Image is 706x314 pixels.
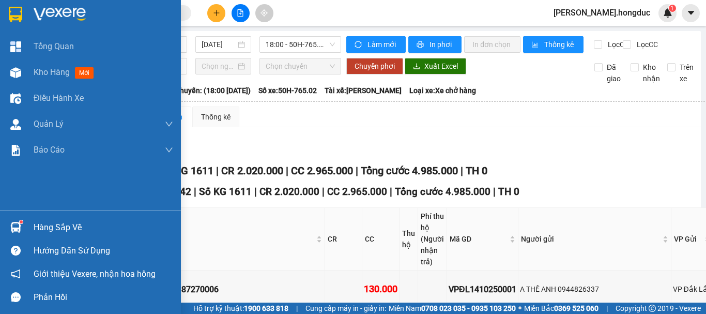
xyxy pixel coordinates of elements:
[216,165,219,177] span: |
[194,186,196,198] span: |
[207,4,225,22] button: plus
[649,305,656,312] span: copyright
[461,165,463,177] span: |
[124,283,323,296] div: DIỄM TRINH 0387270006
[663,8,672,18] img: icon-new-feature
[199,186,252,198] span: Số KG 1611
[325,85,402,96] span: Tài xế: [PERSON_NAME]
[545,6,658,19] span: [PERSON_NAME].hongduc
[466,165,487,177] span: TH 0
[417,41,425,49] span: printer
[266,37,335,52] span: 18:00 - 50H-765.02
[34,143,65,156] span: Báo cáo
[493,186,496,198] span: |
[11,246,21,256] span: question-circle
[523,36,584,53] button: bar-chartThống kê
[75,67,94,79] span: mới
[521,233,661,245] span: Người gửi
[202,39,236,50] input: 14/10/2025
[11,269,21,279] span: notification
[20,220,23,223] sup: 1
[361,165,458,177] span: Tổng cước 4.985.000
[266,58,335,74] span: Chọn chuyến
[259,186,319,198] span: CR 2.020.000
[389,303,516,314] span: Miền Nam
[165,146,173,154] span: down
[34,117,64,130] span: Quản Lý
[34,267,156,280] span: Giới thiệu Vexere, nhận hoa hồng
[544,39,575,50] span: Thống kê
[34,67,70,77] span: Kho hàng
[464,36,520,53] button: In đơn chọn
[322,186,325,198] span: |
[232,4,250,22] button: file-add
[447,271,518,308] td: VPĐL1410250001
[606,303,608,314] span: |
[325,208,362,271] th: CR
[34,40,74,53] span: Tổng Quan
[10,93,21,104] img: warehouse-icon
[554,304,598,312] strong: 0369 525 060
[395,186,490,198] span: Tổng cước 4.985.000
[421,304,516,312] strong: 0708 023 035 - 0935 103 250
[10,145,21,156] img: solution-icon
[258,85,317,96] span: Số xe: 50H-765.02
[405,58,466,74] button: downloadXuất Excel
[10,41,21,52] img: dashboard-icon
[260,9,268,17] span: aim
[237,9,244,17] span: file-add
[686,8,696,18] span: caret-down
[291,165,353,177] span: CC 2.965.000
[34,243,173,259] div: Hướng dẫn sử dụng
[418,208,447,271] th: Phí thu hộ (Người nhận trả)
[193,303,288,314] span: Hỗ trợ kỹ thuật:
[498,186,519,198] span: TH 0
[286,165,288,177] span: |
[9,7,22,22] img: logo-vxr
[409,85,476,96] span: Loại xe: Xe chở hàng
[255,4,273,22] button: aim
[518,306,521,310] span: ⚪️
[390,186,392,198] span: |
[10,67,21,78] img: warehouse-icon
[355,41,363,49] span: sync
[670,5,674,12] span: 1
[603,62,625,84] span: Đã giao
[327,186,387,198] span: CC 2.965.000
[254,186,257,198] span: |
[449,283,516,296] div: VPĐL1410250001
[604,39,631,50] span: Lọc CR
[633,39,659,50] span: Lọc CC
[10,222,21,233] img: warehouse-icon
[639,62,664,84] span: Kho nhận
[676,62,698,84] span: Trên xe
[520,283,669,295] div: A THẾ ANH 0944826337
[213,9,220,17] span: plus
[11,292,21,302] span: message
[175,85,251,96] span: Chuyến: (18:00 [DATE])
[362,208,400,271] th: CC
[424,61,458,72] span: Xuất Excel
[34,220,173,235] div: Hàng sắp về
[201,111,231,123] div: Thống kê
[166,186,191,198] span: SL 42
[160,165,213,177] span: Số KG 1611
[408,36,462,53] button: printerIn phơi
[356,165,358,177] span: |
[367,39,397,50] span: Làm mới
[400,208,418,271] th: Thu hộ
[346,36,406,53] button: syncLàm mới
[450,233,508,245] span: Mã GD
[10,119,21,130] img: warehouse-icon
[305,303,386,314] span: Cung cấp máy in - giấy in:
[34,92,84,104] span: Điều hành xe
[125,233,314,245] span: Người nhận
[669,5,676,12] sup: 1
[429,39,453,50] span: In phơi
[524,303,598,314] span: Miền Bắc
[296,303,298,314] span: |
[221,165,283,177] span: CR 2.020.000
[364,282,397,296] div: 130.000
[165,120,173,128] span: down
[202,61,236,72] input: Chọn ngày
